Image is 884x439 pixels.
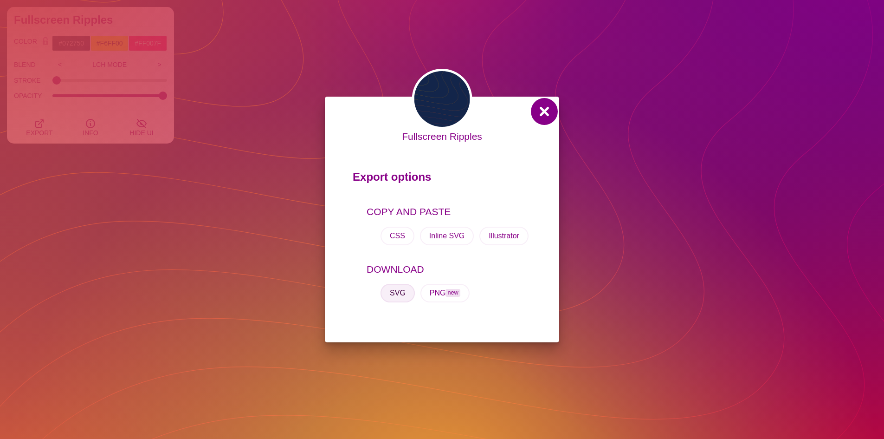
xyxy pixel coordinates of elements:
button: Inline SVG [420,227,474,245]
p: DOWNLOAD [367,262,531,277]
button: PNGnew [420,284,470,302]
p: Export options [353,166,531,192]
span: new [445,289,460,297]
p: Fullscreen Ripples [402,129,482,144]
button: CSS [381,227,414,245]
button: Illustrator [479,227,529,245]
p: COPY AND PASTE [367,204,531,219]
img: navy background with yellow to red curvy line progression [412,69,472,129]
button: SVG [381,284,415,302]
